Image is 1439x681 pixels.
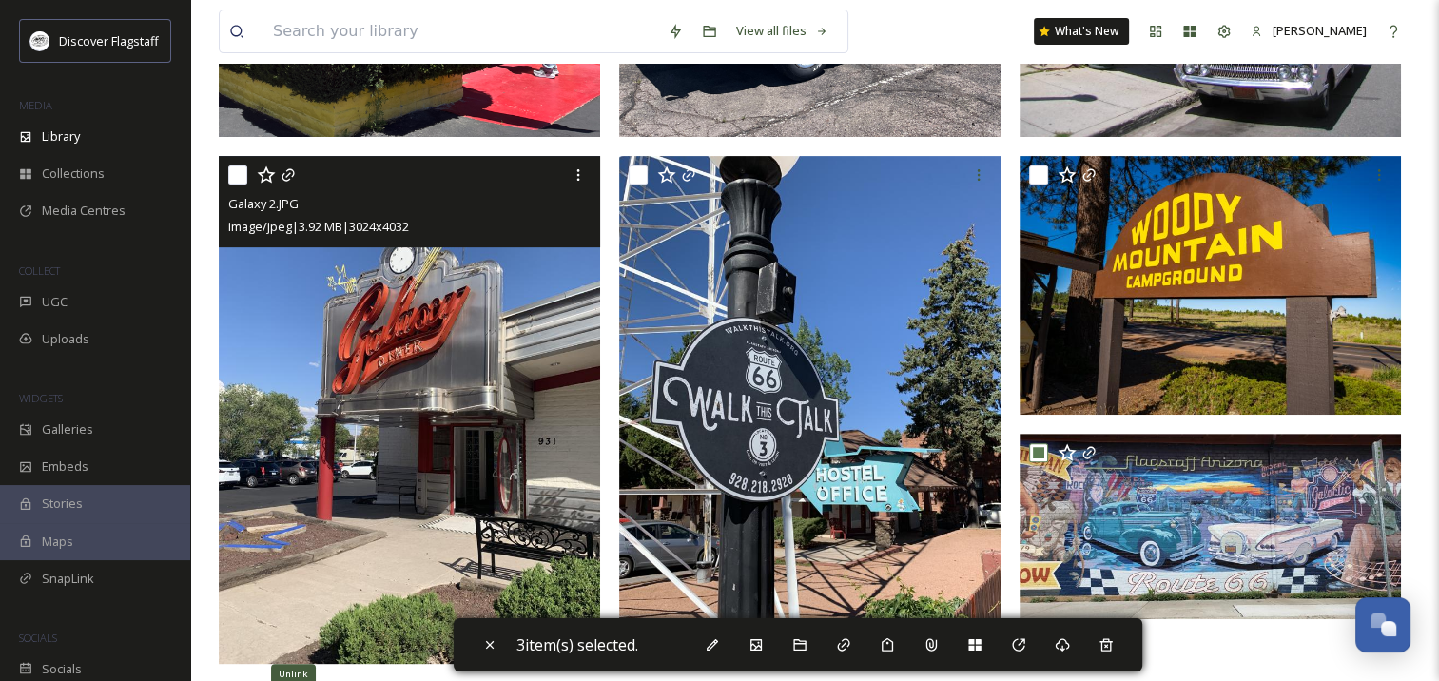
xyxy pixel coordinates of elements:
span: SOCIALS [19,631,57,645]
span: 3 item(s) selected. [516,634,638,655]
span: Galaxy 2.JPG [228,195,299,212]
span: Maps [42,533,73,551]
span: COLLECT [19,263,60,278]
button: Open Chat [1355,597,1410,652]
a: [PERSON_NAME] [1241,12,1376,49]
span: UGC [42,293,68,311]
span: [PERSON_NAME] [1273,22,1367,39]
span: Stories [42,495,83,513]
span: Embeds [42,457,88,476]
span: Collections [42,165,105,183]
img: Untitled%20design%20(1).png [30,31,49,50]
img: Route 66 Walk This Talk_stop3.jpg [619,156,1001,664]
a: What's New [1034,18,1129,45]
span: Media Centres [42,202,126,220]
span: Discover Flagstaff [59,32,159,49]
a: View all files [727,12,838,49]
span: image/jpeg | 3.92 MB | 3024 x 4032 [228,218,409,235]
span: WIDGETS [19,391,63,405]
img: Mother Myth_by Mural Mice Universal.jpg [1020,434,1401,619]
span: Galleries [42,420,93,438]
span: MEDIA [19,98,52,112]
img: untitled-54-3.jpg [1020,156,1401,416]
input: Search your library [263,10,658,52]
span: SnapLink [42,570,94,588]
img: Galaxy 2.JPG [219,156,600,664]
span: Library [42,127,80,146]
span: Socials [42,660,82,678]
span: Uploads [42,330,89,348]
